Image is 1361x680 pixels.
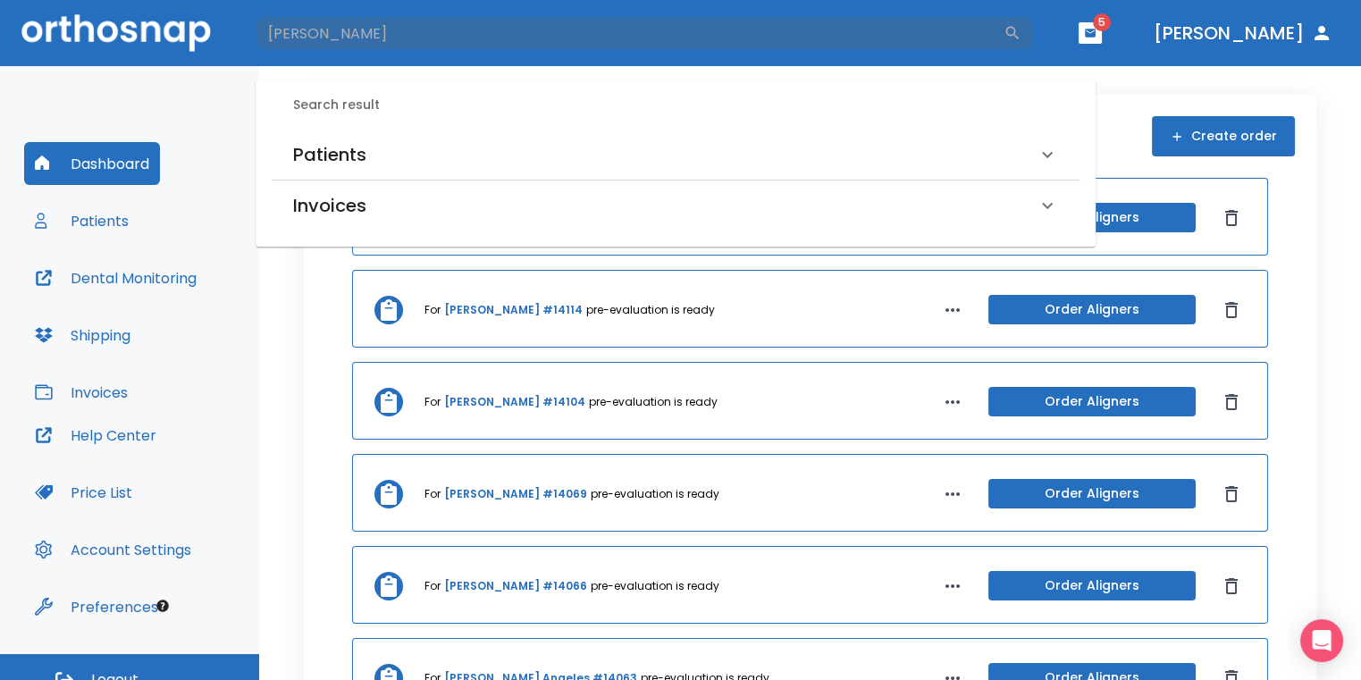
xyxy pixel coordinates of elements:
[272,130,1080,180] div: Patients
[24,471,143,514] button: Price List
[444,578,587,594] a: [PERSON_NAME] #14066
[24,314,141,357] button: Shipping
[424,302,441,318] p: For
[444,302,583,318] a: [PERSON_NAME] #14114
[1217,480,1246,508] button: Dismiss
[293,96,1080,115] h6: Search result
[24,371,139,414] button: Invoices
[1152,116,1295,156] button: Create order
[24,528,202,571] button: Account Settings
[1217,204,1246,232] button: Dismiss
[1300,619,1343,662] div: Open Intercom Messenger
[293,191,366,220] h6: Invoices
[988,479,1196,508] button: Order Aligners
[424,578,441,594] p: For
[1093,13,1111,31] span: 5
[1217,296,1246,324] button: Dismiss
[24,414,167,457] button: Help Center
[591,578,719,594] p: pre-evaluation is ready
[256,15,1004,51] input: Search by Patient Name or Case #
[988,295,1196,324] button: Order Aligners
[988,387,1196,416] button: Order Aligners
[24,256,207,299] button: Dental Monitoring
[1147,17,1340,49] button: [PERSON_NAME]
[24,199,139,242] button: Patients
[1217,388,1246,416] button: Dismiss
[21,14,211,51] img: Orthosnap
[589,394,718,410] p: pre-evaluation is ready
[1217,572,1246,600] button: Dismiss
[24,585,169,628] button: Preferences
[155,598,171,614] div: Tooltip anchor
[424,486,441,502] p: For
[444,394,585,410] a: [PERSON_NAME] #14104
[591,486,719,502] p: pre-evaluation is ready
[444,486,587,502] a: [PERSON_NAME] #14069
[586,302,715,318] p: pre-evaluation is ready
[988,571,1196,600] button: Order Aligners
[272,180,1080,231] div: Invoices
[24,142,160,185] button: Dashboard
[293,140,366,169] h6: Patients
[424,394,441,410] p: For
